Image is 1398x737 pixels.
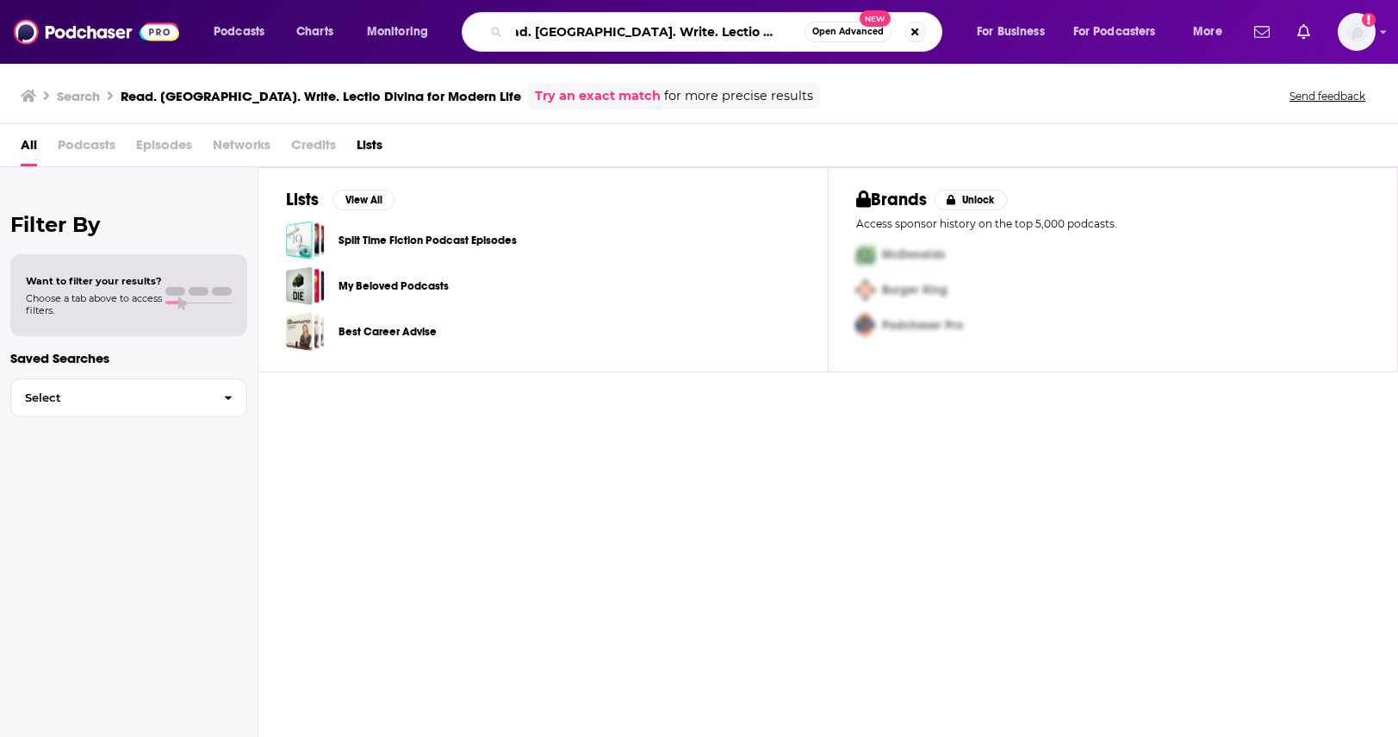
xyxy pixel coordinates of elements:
[339,322,437,341] a: Best Career Advise
[339,277,449,296] a: My Beloved Podcasts
[965,18,1066,46] button: open menu
[296,20,333,44] span: Charts
[286,221,325,259] a: Split Time Fiction Podcast Episodes
[849,237,882,272] img: First Pro Logo
[1338,13,1376,51] img: User Profile
[286,266,325,305] a: My Beloved Podcasts
[58,131,115,166] span: Podcasts
[1073,20,1156,44] span: For Podcasters
[934,190,1007,210] button: Unlock
[849,308,882,343] img: Third Pro Logo
[355,18,450,46] button: open menu
[509,18,805,46] input: Search podcasts, credits, & more...
[291,131,336,166] span: Credits
[357,131,382,166] a: Lists
[860,10,891,27] span: New
[26,292,162,316] span: Choose a tab above to access filters.
[1062,18,1181,46] button: open menu
[849,272,882,308] img: Second Pro Logo
[882,247,945,262] span: McDonalds
[136,131,192,166] span: Episodes
[286,189,319,210] h2: Lists
[213,131,270,166] span: Networks
[57,88,100,104] h3: Search
[339,231,517,250] a: Split Time Fiction Podcast Episodes
[1290,17,1317,47] a: Show notifications dropdown
[14,16,179,48] img: Podchaser - Follow, Share and Rate Podcasts
[478,12,959,52] div: Search podcasts, credits, & more...
[285,18,344,46] a: Charts
[10,350,247,366] p: Saved Searches
[286,312,325,351] a: Best Career Advise
[812,28,884,36] span: Open Advanced
[856,189,928,210] h2: Brands
[202,18,287,46] button: open menu
[10,378,247,417] button: Select
[1181,18,1244,46] button: open menu
[1338,13,1376,51] span: Logged in as shcarlos
[214,20,264,44] span: Podcasts
[856,217,1370,230] p: Access sponsor history on the top 5,000 podcasts.
[286,189,395,210] a: ListsView All
[882,318,963,333] span: Podchaser Pro
[1362,13,1376,27] svg: Add a profile image
[1338,13,1376,51] button: Show profile menu
[805,22,892,42] button: Open AdvancedNew
[367,20,428,44] span: Monitoring
[882,283,948,297] span: Burger King
[1284,89,1370,103] button: Send feedback
[26,275,162,287] span: Want to filter your results?
[10,212,247,237] h2: Filter By
[21,131,37,166] a: All
[535,86,661,106] a: Try an exact match
[11,392,210,403] span: Select
[1193,20,1222,44] span: More
[332,190,395,210] button: View All
[977,20,1045,44] span: For Business
[664,86,813,106] span: for more precise results
[1247,17,1277,47] a: Show notifications dropdown
[121,88,521,104] h3: Read. [GEOGRAPHIC_DATA]. Write. Lectio Divina for Modern Life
